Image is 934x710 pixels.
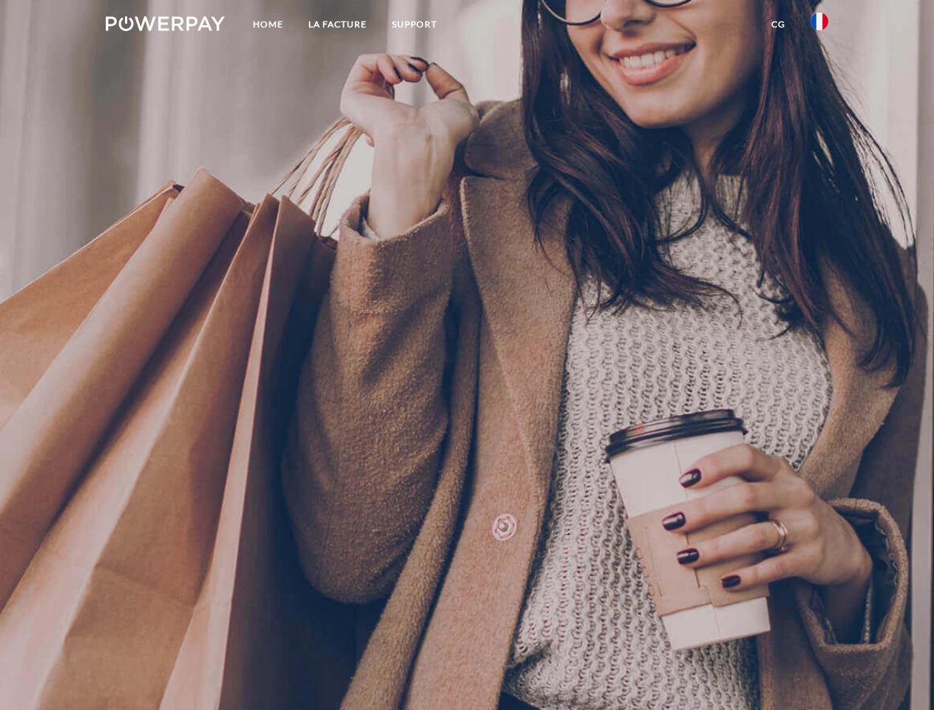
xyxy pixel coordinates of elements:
[759,11,798,38] a: CG
[379,11,450,38] a: Support
[296,11,379,38] a: LA FACTURE
[240,11,296,38] a: Home
[811,13,828,30] img: fr
[106,16,225,31] img: logo-powerpay-white.svg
